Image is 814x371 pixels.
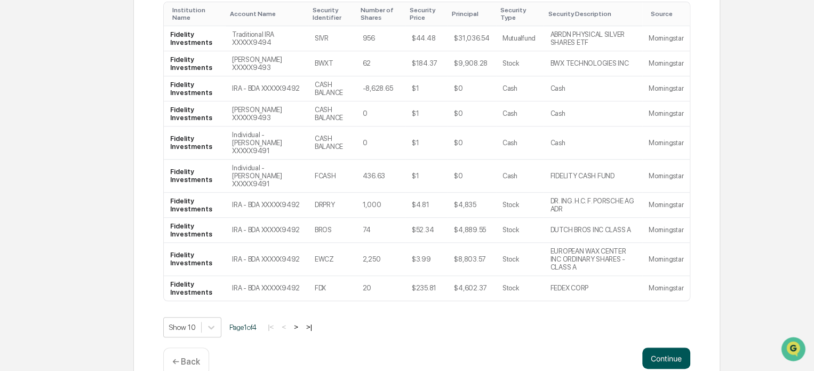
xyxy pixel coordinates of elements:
div: Toggle SortBy [548,10,637,18]
span: Page 1 of 4 [229,323,257,331]
td: Fidelity Investments [164,51,226,76]
div: Toggle SortBy [651,10,685,18]
td: CASH BALANCE [308,76,356,101]
td: EUROPEAN WAX CENTER INC ORDINARY SHARES - CLASS A [544,243,642,276]
td: 1,000 [356,193,405,218]
td: Cash [544,101,642,127]
div: We're available if you need us! [36,92,135,101]
td: $31,036.54 [448,26,496,51]
td: 0 [356,127,405,160]
td: $4,602.37 [448,276,496,301]
td: IRA - BDA XXXXX9492 [226,243,308,276]
td: Stock [496,218,544,243]
td: IRA - BDA XXXXX9492 [226,276,308,301]
td: Fidelity Investments [164,193,226,218]
td: BWX TECHNOLOGIES INC [544,51,642,76]
td: Fidelity Investments [164,276,226,301]
td: [PERSON_NAME] XXXXX9493 [226,51,308,76]
td: Morningstar [642,127,690,160]
td: $4,889.55 [448,218,496,243]
span: Preclearance [21,135,69,145]
td: Cash [496,160,544,193]
span: Data Lookup [21,155,67,165]
button: |< [265,322,277,331]
td: IRA - BDA XXXXX9492 [226,218,308,243]
td: Morningstar [642,193,690,218]
td: Fidelity Investments [164,218,226,243]
div: Toggle SortBy [452,10,491,18]
td: SIVR [308,26,356,51]
a: Powered byPylon [75,180,129,189]
td: FCASH [308,160,356,193]
td: IRA - BDA XXXXX9492 [226,76,308,101]
td: Morningstar [642,76,690,101]
button: < [278,322,289,331]
td: Cash [544,127,642,160]
td: [PERSON_NAME] XXXXX9493 [226,101,308,127]
div: 🔎 [11,156,19,164]
td: Morningstar [642,276,690,301]
td: Stock [496,51,544,76]
td: FIDELITY CASH FUND [544,160,642,193]
td: Stock [496,243,544,276]
img: 1746055101610-c473b297-6a78-478c-a979-82029cc54cd1 [11,82,30,101]
span: Pylon [106,181,129,189]
td: 2,250 [356,243,405,276]
td: $4,835 [448,193,496,218]
span: Attestations [88,135,132,145]
td: EWCZ [308,243,356,276]
td: Fidelity Investments [164,243,226,276]
td: BROS [308,218,356,243]
td: Stock [496,193,544,218]
td: Cash [496,127,544,160]
td: Individual - [PERSON_NAME] XXXXX9491 [226,127,308,160]
td: $8,803.57 [448,243,496,276]
td: $52.34 [405,218,448,243]
td: 74 [356,218,405,243]
td: 436.63 [356,160,405,193]
td: IRA - BDA XXXXX9492 [226,193,308,218]
td: Morningstar [642,26,690,51]
td: FDX [308,276,356,301]
td: $3.99 [405,243,448,276]
p: How can we help? [11,22,194,40]
button: Continue [642,348,690,369]
td: Morningstar [642,160,690,193]
td: Fidelity Investments [164,76,226,101]
div: Start new chat [36,82,175,92]
td: 0 [356,101,405,127]
div: 🖐️ [11,136,19,144]
div: Toggle SortBy [313,6,352,21]
td: Morningstar [642,218,690,243]
td: Cash [544,76,642,101]
td: Individual - [PERSON_NAME] XXXXX9491 [226,160,308,193]
div: Toggle SortBy [230,10,304,18]
p: ← Back [172,357,200,367]
td: DRPRY [308,193,356,218]
td: $44.48 [405,26,448,51]
button: Start new chat [181,85,194,98]
td: $0 [448,160,496,193]
td: 62 [356,51,405,76]
td: BWXT [308,51,356,76]
div: Toggle SortBy [500,6,540,21]
div: 🗄️ [77,136,86,144]
td: $0 [448,101,496,127]
td: Fidelity Investments [164,127,226,160]
td: $4.81 [405,193,448,218]
td: Fidelity Investments [164,101,226,127]
td: $184.37 [405,51,448,76]
iframe: Open customer support [780,336,809,365]
div: Toggle SortBy [361,6,401,21]
td: DUTCH BROS INC CLASS A [544,218,642,243]
a: 🗄️Attestations [73,130,137,149]
td: Morningstar [642,101,690,127]
td: Cash [496,101,544,127]
td: $0 [448,76,496,101]
div: Toggle SortBy [172,6,221,21]
td: ABRDN PHYSICAL SILVER SHARES ETF [544,26,642,51]
td: $235.81 [405,276,448,301]
td: CASH BALANCE [308,127,356,160]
